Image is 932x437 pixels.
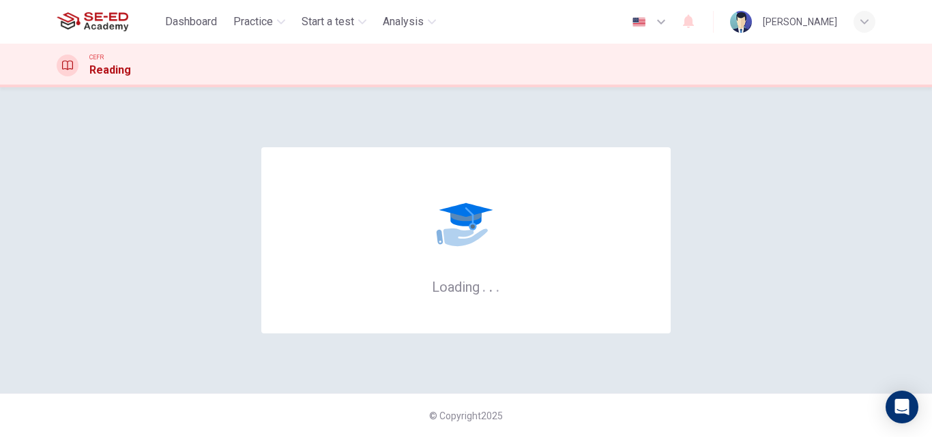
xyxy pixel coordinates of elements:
[89,62,131,78] h1: Reading
[296,10,372,34] button: Start a test
[160,10,222,34] button: Dashboard
[630,17,647,27] img: en
[489,274,493,297] h6: .
[886,391,918,423] div: Open Intercom Messenger
[495,274,500,297] h6: .
[432,277,500,295] h6: Loading
[57,8,128,35] img: SE-ED Academy logo
[228,10,291,34] button: Practice
[429,410,503,421] span: © Copyright 2025
[233,14,273,30] span: Practice
[763,14,837,30] div: [PERSON_NAME]
[89,52,104,62] span: CEFR
[165,14,217,30] span: Dashboard
[383,14,424,30] span: Analysis
[57,8,160,35] a: SE-ED Academy logo
[730,11,752,33] img: Profile picture
[482,274,486,297] h6: .
[377,10,441,34] button: Analysis
[302,14,354,30] span: Start a test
